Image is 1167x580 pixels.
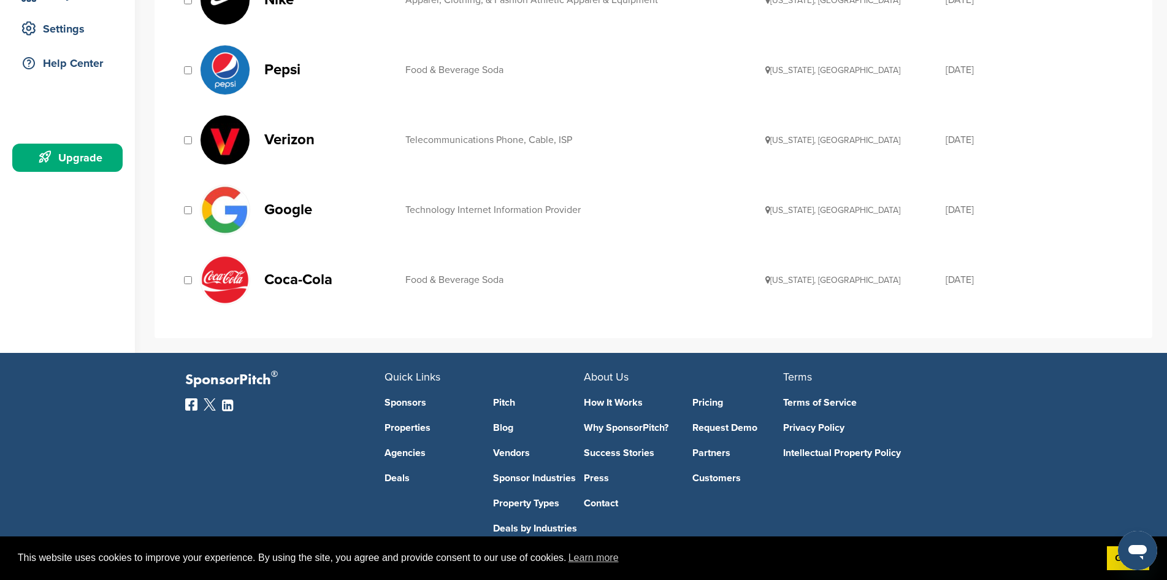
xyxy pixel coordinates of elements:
a: Pricing [692,398,783,408]
div: [DATE] [946,275,1126,285]
div: Help Center [18,52,123,74]
div: Food & Beverage Soda [405,65,765,75]
div: [US_STATE], [GEOGRAPHIC_DATA] [765,276,946,285]
a: Agencies [385,448,475,458]
a: Partners [692,448,783,458]
img: Facebook [185,398,197,411]
a: Properties [385,423,475,433]
a: Pepsi logo Pepsi Food & Beverage Soda [US_STATE], [GEOGRAPHIC_DATA] [DATE] [200,45,1125,95]
p: Google [264,202,393,217]
span: ® [271,366,278,382]
p: Coca-Cola [264,272,393,287]
a: 451ddf96e958c635948cd88c29892565 Coca-Cola Food & Beverage Soda [US_STATE], [GEOGRAPHIC_DATA] [DATE] [200,255,1125,305]
a: Press [584,473,675,483]
a: Intellectual Property Policy [783,448,964,458]
div: Food & Beverage Soda [405,275,765,285]
a: Request Demo [692,423,783,433]
p: Pepsi [264,62,393,77]
div: Upgrade [18,147,123,169]
a: Upgrade [12,144,123,172]
a: Sponsors [385,398,475,408]
div: [DATE] [946,205,1126,215]
span: This website uses cookies to improve your experience. By using the site, you agree and provide co... [18,549,1097,567]
a: Help Center [12,49,123,77]
a: Blog [493,423,584,433]
div: [DATE] [946,135,1126,145]
a: How It Works [584,398,675,408]
div: Settings [18,18,123,40]
a: Sponsor Industries [493,473,584,483]
a: Bwupxdxo 400x400 Google Technology Internet Information Provider [US_STATE], [GEOGRAPHIC_DATA] [D... [200,185,1125,235]
div: Technology Internet Information Provider [405,205,765,215]
span: About Us [584,370,629,384]
img: 451ddf96e958c635948cd88c29892565 [201,255,250,304]
a: Vendors [493,448,584,458]
a: P hn 5tr 400x400 Verizon Telecommunications Phone, Cable, ISP [US_STATE], [GEOGRAPHIC_DATA] [DATE] [200,115,1125,165]
div: [DATE] [946,65,1126,75]
span: Quick Links [385,370,440,384]
div: [US_STATE], [GEOGRAPHIC_DATA] [765,66,946,75]
div: [US_STATE], [GEOGRAPHIC_DATA] [765,206,946,215]
a: Terms of Service [783,398,964,408]
span: Terms [783,370,812,384]
a: Deals [385,473,475,483]
img: Bwupxdxo 400x400 [201,185,250,234]
a: dismiss cookie message [1107,546,1149,571]
p: Verizon [264,132,393,147]
div: Telecommunications Phone, Cable, ISP [405,135,765,145]
a: Why SponsorPitch? [584,423,675,433]
img: P hn 5tr 400x400 [201,115,250,164]
div: [US_STATE], [GEOGRAPHIC_DATA] [765,136,946,145]
a: Pitch [493,398,584,408]
a: Success Stories [584,448,675,458]
a: Deals by Industries [493,524,584,533]
a: Customers [692,473,783,483]
a: Settings [12,15,123,43]
iframe: Button to launch messaging window [1118,531,1157,570]
a: Privacy Policy [783,423,964,433]
a: Property Types [493,498,584,508]
img: Twitter [204,398,216,411]
a: Contact [584,498,675,508]
a: learn more about cookies [567,549,621,567]
p: SponsorPitch [185,371,385,389]
img: Pepsi logo [201,45,250,95]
